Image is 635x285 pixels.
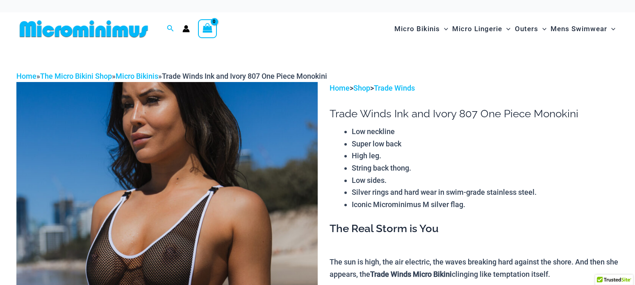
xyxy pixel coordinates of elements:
a: Trade Winds [374,84,415,92]
span: Micro Lingerie [452,18,502,39]
span: Menu Toggle [607,18,615,39]
span: Menu Toggle [502,18,510,39]
li: High leg. [352,150,619,162]
li: Low sides. [352,174,619,187]
a: Mens SwimwearMenu ToggleMenu Toggle [549,16,617,41]
h3: The Real Storm is You [330,222,619,236]
li: String back thong. [352,162,619,174]
span: Menu Toggle [440,18,448,39]
a: View Shopping Cart, empty [198,19,217,38]
nav: Site Navigation [391,15,619,43]
span: Micro Bikinis [394,18,440,39]
a: Micro BikinisMenu ToggleMenu Toggle [392,16,450,41]
a: OutersMenu ToggleMenu Toggle [513,16,549,41]
h1: Trade Winds Ink and Ivory 807 One Piece Monokini [330,107,619,120]
p: > > [330,82,619,94]
span: Trade Winds Ink and Ivory 807 One Piece Monokini [162,72,327,80]
span: » » » [16,72,327,80]
li: Silver rings and hard wear in swim-grade stainless steel. [352,186,619,198]
span: Menu Toggle [538,18,546,39]
a: Account icon link [182,25,190,32]
img: MM SHOP LOGO FLAT [16,20,151,38]
li: Low neckline [352,125,619,138]
a: The Micro Bikini Shop [40,72,112,80]
a: Micro LingerieMenu ToggleMenu Toggle [450,16,512,41]
a: Home [330,84,350,92]
a: Micro Bikinis [116,72,158,80]
span: Outers [515,18,538,39]
li: Iconic Microminimus M silver flag. [352,198,619,211]
a: Shop [353,84,370,92]
b: Trade Winds Micro Bikini [370,270,452,278]
span: Mens Swimwear [551,18,607,39]
li: Super low back [352,138,619,150]
a: Home [16,72,36,80]
a: Search icon link [167,24,174,34]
